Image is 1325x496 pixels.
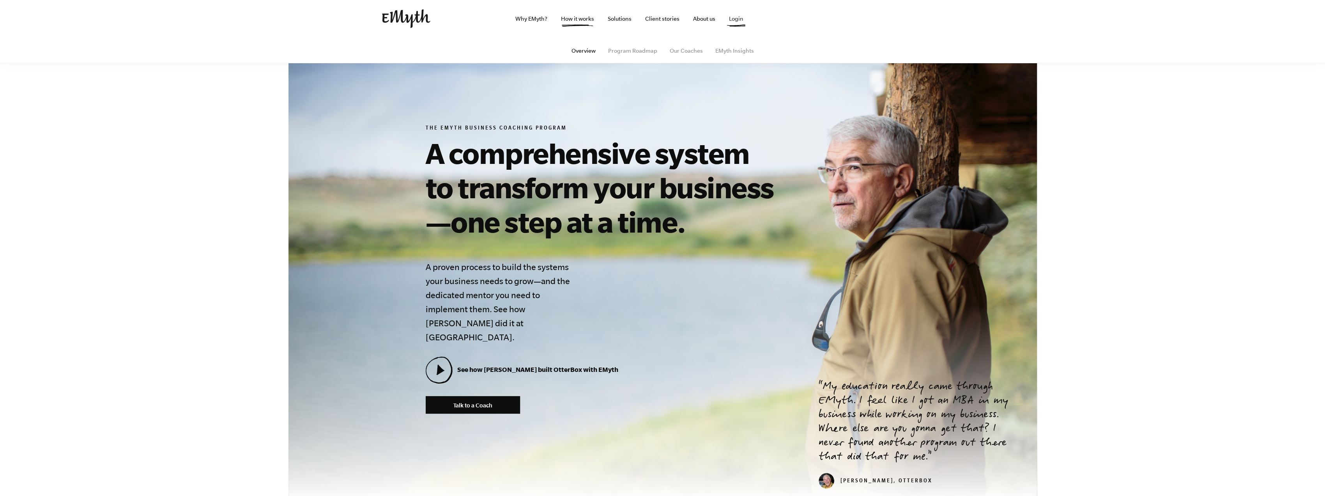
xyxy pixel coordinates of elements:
[426,136,781,239] h1: A comprehensive system to transform your business—one step at a time.
[670,48,703,54] a: Our Coaches
[776,10,858,27] iframe: Embedded CTA
[426,125,781,133] h6: The EMyth Business Coaching Program
[426,366,618,373] a: See how [PERSON_NAME] built OtterBox with EMyth
[426,396,520,414] a: Talk to a Coach
[715,48,754,54] a: EMyth Insights
[453,402,492,409] span: Talk to a Coach
[608,48,657,54] a: Program Roadmap
[1286,459,1325,496] iframe: Chat Widget
[571,48,596,54] a: Overview
[862,10,943,27] iframe: Embedded CTA
[382,9,430,28] img: EMyth
[819,473,834,489] img: Curt Richardson, OtterBox
[819,478,932,485] cite: [PERSON_NAME], OtterBox
[819,380,1018,465] p: My education really came through EMyth. I feel like I got an MBA in my business while working on ...
[426,260,575,344] h4: A proven process to build the systems your business needs to grow—and the dedicated mentor you ne...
